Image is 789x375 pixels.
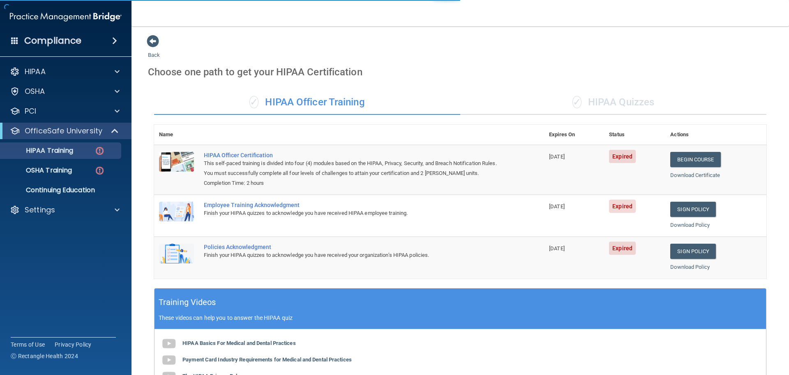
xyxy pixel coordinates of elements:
div: Employee Training Acknowledgment [204,202,503,208]
th: Expires On [544,125,604,145]
b: Payment Card Industry Requirements for Medical and Dental Practices [182,356,352,363]
a: Back [148,42,160,58]
p: PCI [25,106,36,116]
a: HIPAA [10,67,120,77]
th: Status [604,125,665,145]
span: [DATE] [549,245,565,252]
span: ✓ [572,96,581,108]
a: Download Certificate [670,172,720,178]
div: Finish your HIPAA quizzes to acknowledge you have received HIPAA employee training. [204,208,503,218]
p: HIPAA [25,67,46,77]
img: gray_youtube_icon.38fcd6cc.png [161,352,177,368]
a: OfficeSafe University [10,126,119,136]
div: Finish your HIPAA quizzes to acknowledge you have received your organization’s HIPAA policies. [204,250,503,260]
a: Settings [10,205,120,215]
b: HIPAA Basics For Medical and Dental Practices [182,340,296,346]
span: ✓ [249,96,258,108]
span: Expired [609,200,636,213]
span: Ⓒ Rectangle Health 2024 [11,352,78,360]
th: Name [154,125,199,145]
p: OSHA [25,86,45,96]
div: Completion Time: 2 hours [204,178,503,188]
a: Privacy Policy [55,340,92,349]
a: HIPAA Officer Certification [204,152,503,158]
img: gray_youtube_icon.38fcd6cc.png [161,335,177,352]
div: This self-paced training is divided into four (4) modules based on the HIPAA, Privacy, Security, ... [204,158,503,178]
div: HIPAA Officer Training [154,90,460,115]
p: Settings [25,205,55,215]
img: danger-circle.6113f641.png [95,146,105,156]
a: PCI [10,106,120,116]
a: Download Policy [670,264,710,270]
div: Policies Acknowledgment [204,244,503,250]
h5: Training Videos [159,295,216,310]
p: HIPAA Training [5,147,73,155]
span: Expired [609,150,636,163]
h4: Compliance [24,35,81,47]
a: OSHA [10,86,120,96]
span: [DATE] [549,203,565,210]
p: Continuing Education [5,186,118,194]
div: Choose one path to get your HIPAA Certification [148,60,773,84]
div: HIPAA Quizzes [460,90,766,115]
p: These videos can help you to answer the HIPAA quiz [159,314,762,321]
a: Begin Course [670,152,720,167]
img: PMB logo [10,9,122,25]
img: danger-circle.6113f641.png [95,165,105,176]
span: Expired [609,242,636,255]
a: Sign Policy [670,244,716,259]
p: OfficeSafe University [25,126,102,136]
th: Actions [665,125,766,145]
span: [DATE] [549,154,565,160]
p: OSHA Training [5,166,72,175]
a: Terms of Use [11,340,45,349]
a: Sign Policy [670,202,716,217]
a: Download Policy [670,222,710,228]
